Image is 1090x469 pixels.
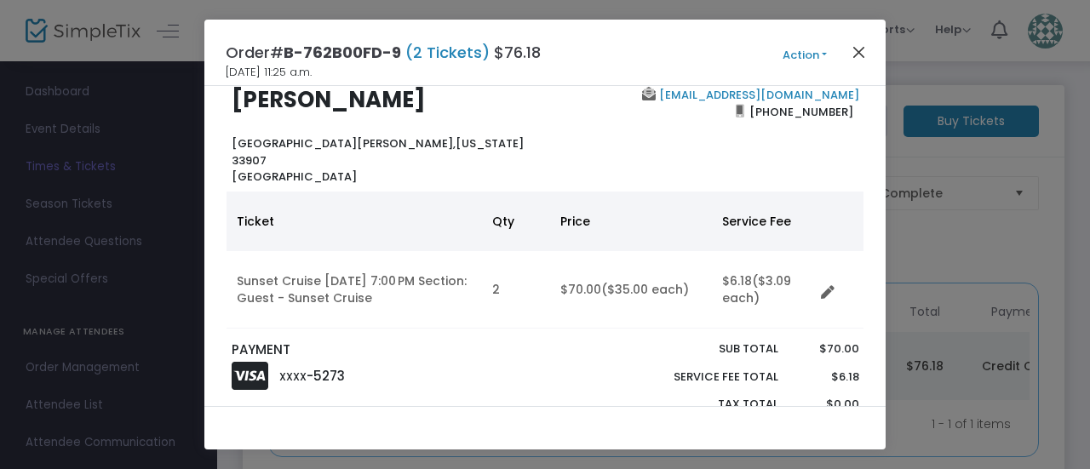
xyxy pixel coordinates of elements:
span: ($35.00 each) [601,281,689,298]
b: [US_STATE] 33907 [GEOGRAPHIC_DATA] [232,135,524,185]
span: (2 Tickets) [401,42,494,63]
p: $0.00 [795,396,858,413]
td: $70.00 [550,251,712,329]
span: ($3.09 each) [722,272,791,306]
th: Ticket [227,192,482,251]
span: [GEOGRAPHIC_DATA][PERSON_NAME], [232,135,456,152]
h4: Order# $76.18 [226,41,541,64]
th: Service Fee [712,192,814,251]
p: $6.18 [795,369,858,386]
span: XXXX [279,369,307,384]
span: B-762B00FD-9 [284,42,401,63]
b: [PERSON_NAME] [232,84,426,115]
a: [EMAIL_ADDRESS][DOMAIN_NAME] [656,87,859,103]
button: Action [754,46,856,65]
td: Sunset Cruise [DATE] 7:00 PM Section: Guest - Sunset Cruise [227,251,482,329]
p: Service Fee Total [634,369,778,386]
th: Price [550,192,712,251]
span: -5273 [307,367,345,385]
p: Sub total [634,340,778,357]
td: $6.18 [712,251,814,329]
span: [DATE] 11:25 a.m. [226,64,312,81]
p: PAYMENT [232,340,537,360]
p: Tax Total [634,396,778,413]
p: $70.00 [795,340,858,357]
th: Qty [482,192,550,251]
span: [PHONE_NUMBER] [744,98,859,125]
td: 2 [482,251,550,329]
button: Close [848,41,870,63]
div: Data table [227,192,863,329]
